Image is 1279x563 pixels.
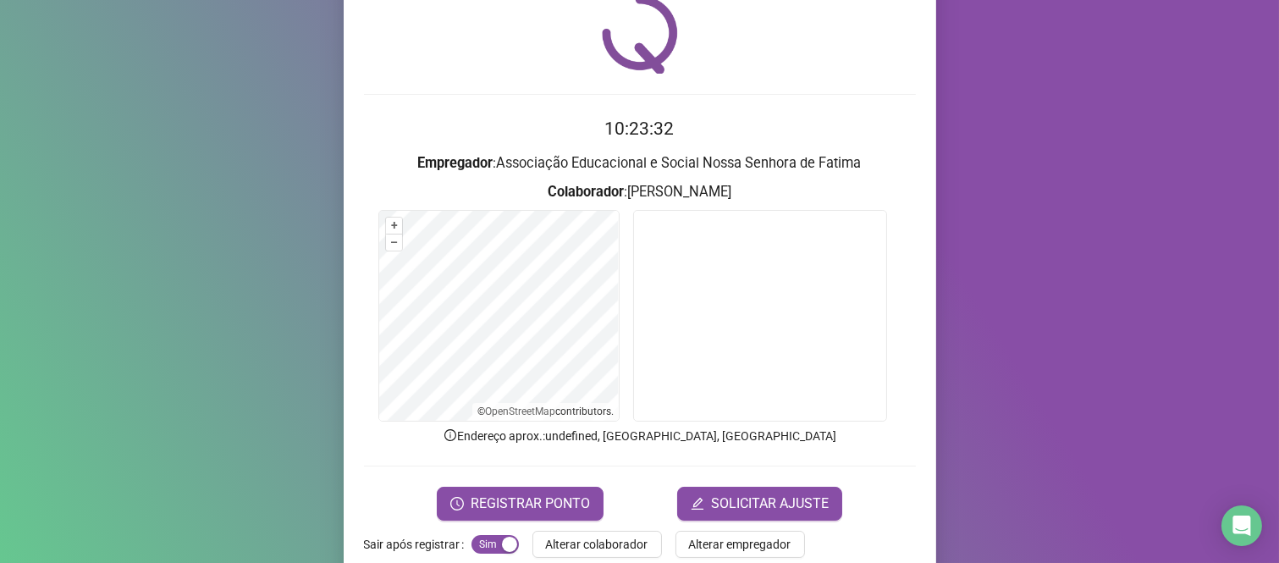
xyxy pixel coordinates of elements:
button: editSOLICITAR AJUSTE [677,487,842,521]
p: Endereço aprox. : undefined, [GEOGRAPHIC_DATA], [GEOGRAPHIC_DATA] [364,427,916,445]
button: + [386,218,402,234]
span: SOLICITAR AJUSTE [711,494,829,514]
button: – [386,235,402,251]
span: REGISTRAR PONTO [471,494,590,514]
div: Open Intercom Messenger [1221,505,1262,546]
button: Alterar colaborador [532,531,662,558]
span: clock-circle [450,497,464,511]
button: REGISTRAR PONTO [437,487,604,521]
strong: Colaborador [548,184,624,200]
h3: : [PERSON_NAME] [364,181,916,203]
span: Alterar empregador [689,535,791,554]
span: info-circle [443,428,458,443]
span: Alterar colaborador [546,535,648,554]
li: © contributors. [477,406,614,417]
h3: : Associação Educacional e Social Nossa Senhora de Fatima [364,152,916,174]
button: Alterar empregador [675,531,805,558]
strong: Empregador [418,155,493,171]
span: edit [691,497,704,511]
a: OpenStreetMap [485,406,555,417]
time: 10:23:32 [605,119,675,139]
label: Sair após registrar [364,531,471,558]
